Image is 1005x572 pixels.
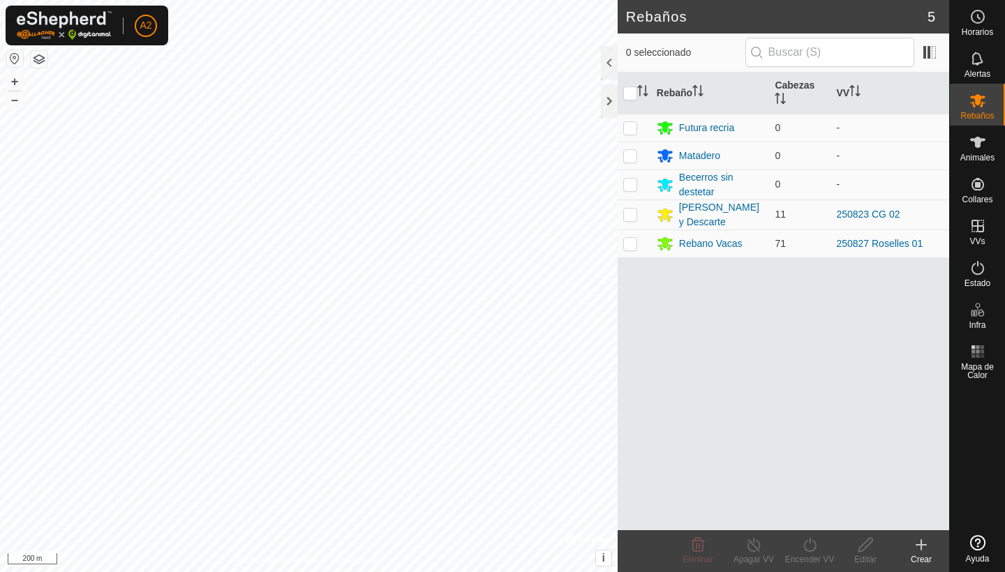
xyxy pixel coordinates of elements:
img: Logo Gallagher [17,11,112,40]
span: Ayuda [966,555,990,563]
span: Eliminar [683,555,713,564]
button: Restablecer Mapa [6,50,23,67]
div: Matadero [679,149,720,163]
td: - [831,170,949,200]
div: Becerros sin destetar [679,170,764,200]
h2: Rebaños [626,8,928,25]
a: 250827 Roselles 01 [836,238,923,249]
span: 11 [775,209,786,220]
th: Rebaño [651,73,770,114]
span: i [602,552,605,564]
td: - [831,142,949,170]
div: Rebano Vacas [679,236,743,251]
th: Cabezas [769,73,831,114]
span: 5 [928,6,935,27]
span: A2 [140,18,151,33]
span: Horarios [962,28,993,36]
span: Infra [969,321,985,329]
div: Crear [893,553,949,566]
div: Apagar VV [726,553,782,566]
button: + [6,73,23,90]
div: Futura recria [679,121,734,135]
a: Política de Privacidad [237,554,317,566]
p-sorticon: Activar para ordenar [775,95,786,106]
span: Alertas [965,70,990,78]
button: – [6,91,23,108]
a: Ayuda [950,529,1005,569]
a: 250823 CG 02 [836,209,900,220]
span: Animales [960,153,995,162]
input: Buscar (S) [745,38,914,67]
td: - [831,114,949,142]
span: Rebaños [960,112,994,120]
button: i [596,550,611,566]
span: 0 [775,122,780,133]
span: VVs [969,237,985,246]
span: Mapa de Calor [953,363,1002,379]
div: Editar [837,553,893,566]
p-sorticon: Activar para ordenar [637,87,648,98]
span: Collares [962,195,992,204]
div: Encender VV [782,553,837,566]
a: Contáctenos [334,554,380,566]
p-sorticon: Activar para ordenar [692,87,703,98]
p-sorticon: Activar para ordenar [849,87,861,98]
div: [PERSON_NAME] y Descarte [679,200,764,229]
span: 0 [775,179,780,190]
span: 71 [775,238,786,249]
th: VV [831,73,949,114]
span: Estado [965,279,990,287]
span: 0 seleccionado [626,45,745,60]
button: Capas del Mapa [31,51,47,68]
span: 0 [775,150,780,161]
